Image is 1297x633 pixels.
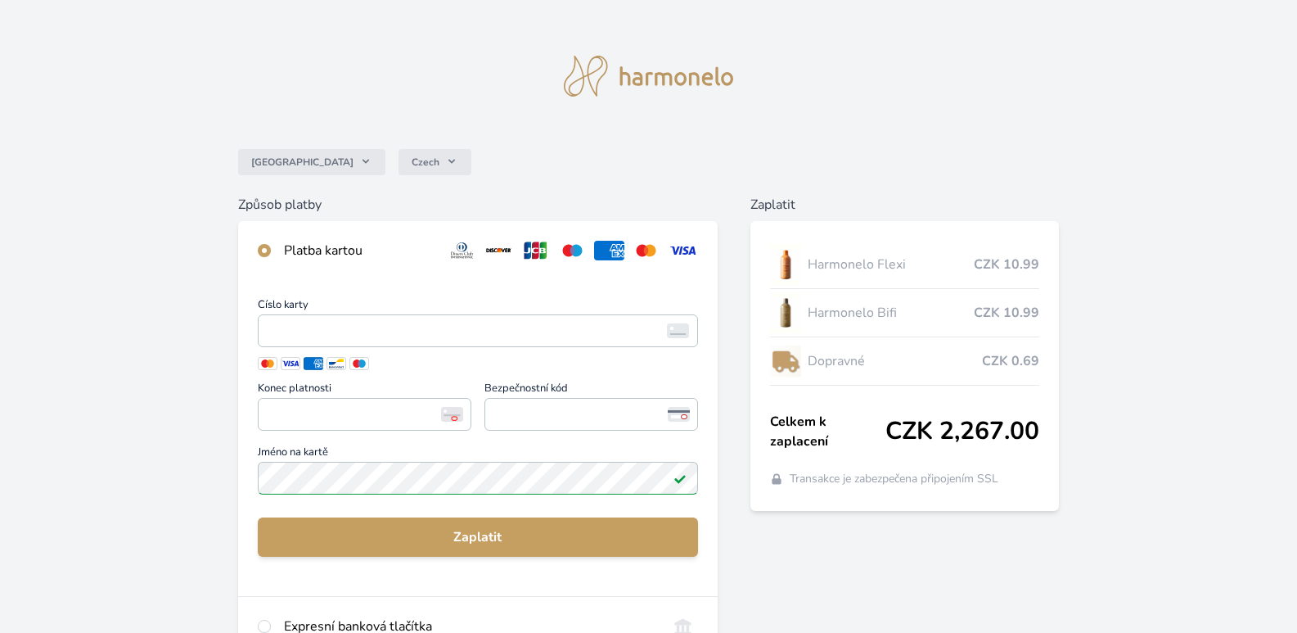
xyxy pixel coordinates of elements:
iframe: Iframe pro bezpečnostní kód [492,403,691,426]
div: Platba kartou [284,241,435,260]
span: Harmonelo Bifi [808,303,974,323]
span: Konec platnosti [258,383,471,398]
span: Harmonelo Flexi [808,255,974,274]
span: Zaplatit [271,527,685,547]
span: Jméno na kartě [258,447,698,462]
span: CZK 10.99 [974,303,1039,323]
img: Konec platnosti [441,407,463,422]
iframe: Iframe pro číslo karty [265,319,691,342]
span: Celkem k zaplacení [770,412,885,451]
span: Dopravné [808,351,982,371]
span: Transakce je zabezpečena připojením SSL [790,471,998,487]
span: Czech [412,156,439,169]
img: discover.svg [484,241,514,260]
img: CLEAN_BIFI_se_stinem_x-lo.jpg [770,292,801,333]
img: maestro.svg [557,241,588,260]
input: Jméno na kartěPlatné pole [258,462,698,495]
img: jcb.svg [520,241,551,260]
span: CZK 2,267.00 [885,417,1039,446]
button: Zaplatit [258,518,698,557]
h6: Zaplatit [750,195,1059,215]
span: CZK 0.69 [982,351,1039,371]
img: diners.svg [447,241,477,260]
img: Platné pole [673,472,687,485]
h6: Způsob platby [238,195,718,215]
button: Czech [399,149,471,175]
span: CZK 10.99 [974,255,1039,274]
span: [GEOGRAPHIC_DATA] [251,156,354,169]
img: card [667,323,689,338]
img: CLEAN_FLEXI_se_stinem_x-hi_(1)-lo.jpg [770,244,801,285]
img: delivery-lo.png [770,341,801,382]
img: logo.svg [564,56,734,97]
img: amex.svg [594,241,624,260]
span: Číslo karty [258,300,698,314]
button: [GEOGRAPHIC_DATA] [238,149,385,175]
img: mc.svg [631,241,661,260]
span: Bezpečnostní kód [484,383,698,398]
img: visa.svg [668,241,698,260]
iframe: Iframe pro datum vypršení platnosti [265,403,464,426]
